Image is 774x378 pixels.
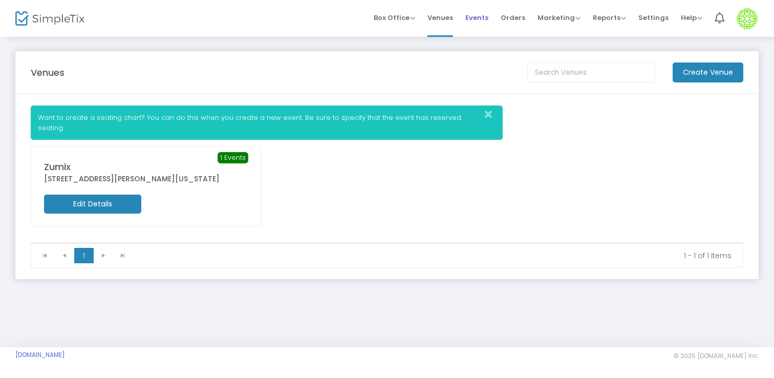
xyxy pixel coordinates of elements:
span: © 2025 [DOMAIN_NAME] Inc. [674,352,759,360]
input: Search Venues [527,62,655,82]
span: Help [681,13,702,23]
span: Box Office [374,13,415,23]
span: Page 1 [74,248,94,263]
span: Orders [501,5,525,31]
kendo-pager-info: 1 - 1 of 1 items [140,250,732,261]
span: Venues [427,5,453,31]
span: Marketing [537,13,580,23]
m-button: Edit Details [44,195,141,214]
div: Want to create a seating chart? You can do this when you create a new event. Be sure to specify t... [31,106,503,140]
a: [DOMAIN_NAME] [15,351,65,359]
span: Events [465,5,488,31]
div: Zumix [44,160,248,174]
span: 1 Events [218,152,248,163]
m-button: Create Venue [673,62,743,82]
div: [STREET_ADDRESS][PERSON_NAME][US_STATE] [44,174,248,184]
m-panel-title: Venues [31,66,64,79]
span: Settings [638,5,669,31]
span: Reports [593,13,626,23]
button: Close [482,106,502,123]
